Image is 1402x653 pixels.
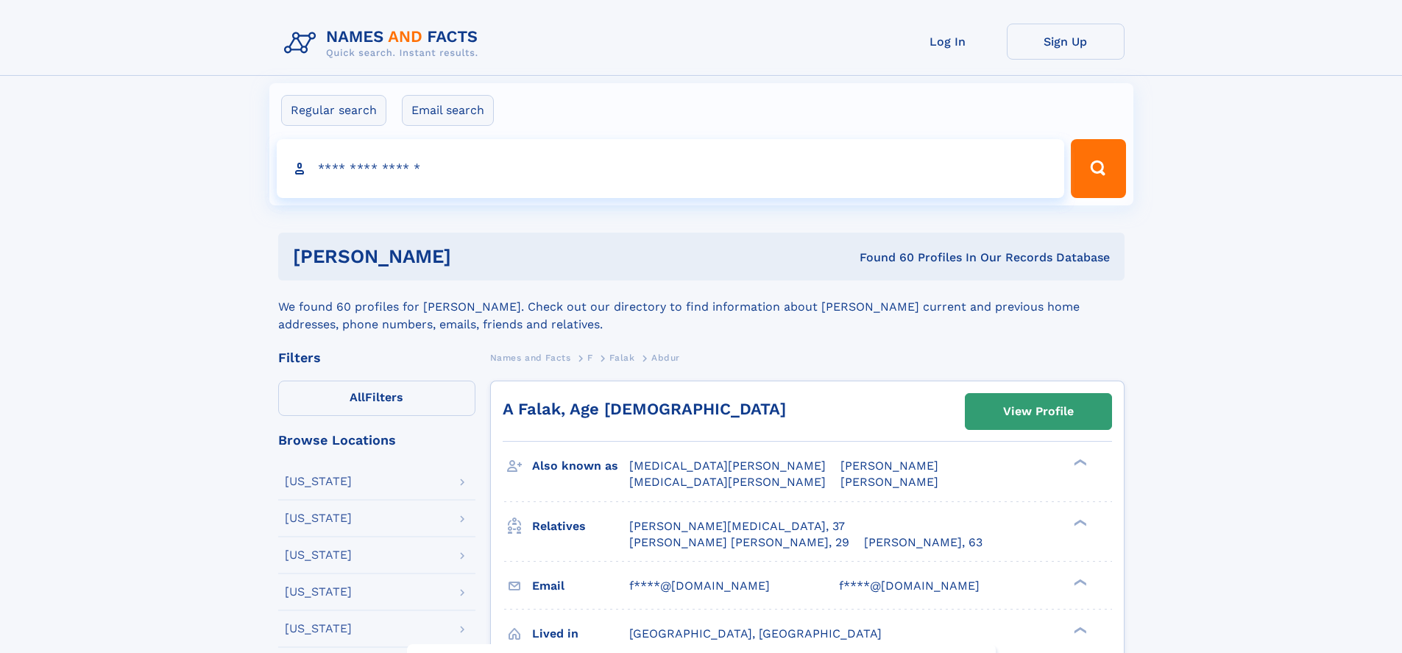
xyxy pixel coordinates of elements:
[840,459,938,473] span: [PERSON_NAME]
[1007,24,1125,60] a: Sign Up
[655,250,1110,266] div: Found 60 Profiles In Our Records Database
[629,626,882,640] span: [GEOGRAPHIC_DATA], [GEOGRAPHIC_DATA]
[278,24,490,63] img: Logo Names and Facts
[277,139,1065,198] input: search input
[532,453,629,479] h3: Also known as
[278,381,475,416] label: Filters
[278,280,1125,333] div: We found 60 profiles for [PERSON_NAME]. Check out our directory to find information about [PERSON...
[889,24,1007,60] a: Log In
[1003,395,1074,428] div: View Profile
[1071,139,1125,198] button: Search Button
[629,534,849,551] a: [PERSON_NAME] [PERSON_NAME], 29
[840,475,938,489] span: [PERSON_NAME]
[609,348,634,367] a: Falak
[278,351,475,364] div: Filters
[587,353,593,363] span: F
[490,348,571,367] a: Names and Facts
[278,434,475,447] div: Browse Locations
[285,586,352,598] div: [US_STATE]
[285,549,352,561] div: [US_STATE]
[285,512,352,524] div: [US_STATE]
[1070,577,1088,587] div: ❯
[503,400,786,418] a: A Falak, Age [DEMOGRAPHIC_DATA]
[1070,518,1088,527] div: ❯
[285,623,352,635] div: [US_STATE]
[609,353,634,363] span: Falak
[651,353,680,363] span: Abdur
[285,476,352,487] div: [US_STATE]
[587,348,593,367] a: F
[1070,458,1088,467] div: ❯
[629,475,826,489] span: [MEDICAL_DATA][PERSON_NAME]
[293,247,656,266] h1: [PERSON_NAME]
[629,459,826,473] span: [MEDICAL_DATA][PERSON_NAME]
[532,573,629,599] h3: Email
[864,534,983,551] a: [PERSON_NAME], 63
[966,394,1111,429] a: View Profile
[402,95,494,126] label: Email search
[281,95,386,126] label: Regular search
[532,621,629,646] h3: Lived in
[629,518,845,534] a: [PERSON_NAME][MEDICAL_DATA], 37
[532,514,629,539] h3: Relatives
[350,390,365,404] span: All
[1070,625,1088,635] div: ❯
